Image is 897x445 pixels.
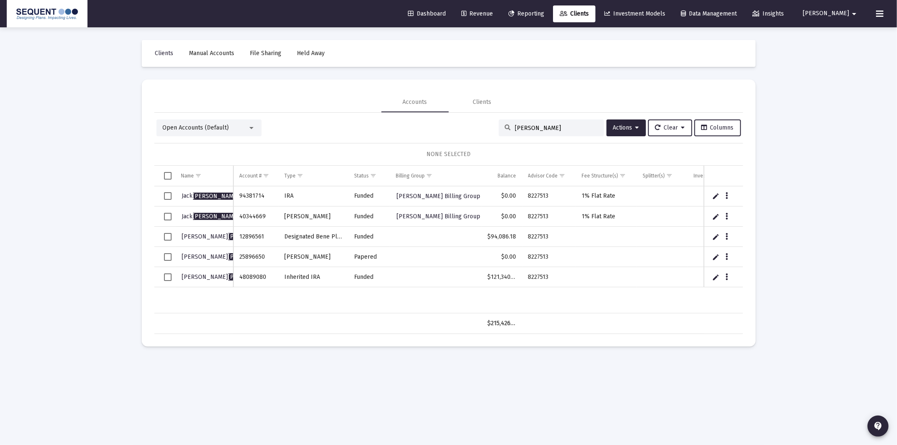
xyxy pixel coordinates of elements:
[278,247,348,267] td: [PERSON_NAME]
[849,5,859,22] mat-icon: arrow_drop_down
[164,172,172,180] div: Select all
[155,50,174,57] span: Clients
[793,5,869,22] button: [PERSON_NAME]
[408,10,446,17] span: Dashboard
[694,172,734,179] div: Investment Model
[482,166,522,186] td: Column Balance
[182,213,239,220] span: Jack
[473,98,492,106] div: Clients
[233,267,278,287] td: 48089080
[515,124,598,132] input: Search
[746,5,791,22] a: Insights
[576,186,637,207] td: 1% Flat Rate
[712,192,720,200] a: Edit
[183,45,241,62] a: Manual Accounts
[228,273,275,281] span: [PERSON_NAME]
[354,192,384,200] div: Funded
[482,247,522,267] td: $0.00
[701,124,734,131] span: Columns
[606,119,646,136] button: Actions
[396,190,481,202] a: [PERSON_NAME] Billing Group
[482,207,522,227] td: $0.00
[348,166,390,186] td: Column Status
[712,273,720,281] a: Edit
[426,172,432,179] span: Show filter options for column 'Billing Group'
[487,319,516,328] div: $215,426.92
[560,10,589,17] span: Clients
[154,166,743,334] div: Data grid
[370,172,376,179] span: Show filter options for column 'Status'
[712,233,720,241] a: Edit
[873,421,883,431] mat-icon: contact_support
[228,233,275,240] span: [PERSON_NAME]
[161,150,736,159] div: NONE SELECTED
[522,247,576,267] td: 8227513
[228,253,275,260] span: [PERSON_NAME]
[712,253,720,261] a: Edit
[175,166,234,186] td: Column Name
[576,166,637,186] td: Column Fee Structure(s)
[604,10,665,17] span: Investment Models
[233,186,278,207] td: 94381714
[181,271,275,283] a: [PERSON_NAME][PERSON_NAME]
[528,172,558,179] div: Advisor Code
[619,172,626,179] span: Show filter options for column 'Fee Structure(s)'
[278,227,348,247] td: Designated Bene Plan
[182,233,275,240] span: [PERSON_NAME]
[397,193,480,200] span: [PERSON_NAME] Billing Group
[482,227,522,247] td: $94,086.18
[193,193,239,200] span: [PERSON_NAME]
[694,119,741,136] button: Columns
[674,5,744,22] a: Data Management
[182,273,275,281] span: [PERSON_NAME]
[164,233,172,241] div: Select row
[752,10,784,17] span: Insights
[243,45,288,62] a: File Sharing
[164,213,172,220] div: Select row
[688,166,755,186] td: Column Investment Model
[598,5,672,22] a: Investment Models
[297,50,325,57] span: Held Away
[522,166,576,186] td: Column Advisor Code
[181,251,275,263] a: [PERSON_NAME][PERSON_NAME]
[354,273,384,281] div: Funded
[401,5,452,22] a: Dashboard
[250,50,282,57] span: File Sharing
[284,172,296,179] div: Type
[263,172,269,179] span: Show filter options for column 'Account #'
[643,172,665,179] div: Splitter(s)
[163,124,229,131] span: Open Accounts (Default)
[181,172,194,179] div: Name
[189,50,235,57] span: Manual Accounts
[233,207,278,227] td: 40344669
[803,10,849,17] span: [PERSON_NAME]
[182,253,275,260] span: [PERSON_NAME]
[278,186,348,207] td: IRA
[164,253,172,261] div: Select row
[148,45,180,62] a: Clients
[278,166,348,186] td: Column Type
[396,172,425,179] div: Billing Group
[196,172,202,179] span: Show filter options for column 'Name'
[666,172,672,179] span: Show filter options for column 'Splitter(s)'
[181,210,240,223] a: Jack[PERSON_NAME]
[291,45,332,62] a: Held Away
[403,98,427,106] div: Accounts
[576,207,637,227] td: 1% Flat Rate
[681,10,737,17] span: Data Management
[278,267,348,287] td: Inherited IRA
[181,190,240,202] a: Jack[PERSON_NAME]
[182,192,239,199] span: Jack
[482,186,522,207] td: $0.00
[522,186,576,207] td: 8227513
[390,166,482,186] td: Column Billing Group
[233,247,278,267] td: 25896650
[233,227,278,247] td: 12896561
[164,273,172,281] div: Select row
[278,207,348,227] td: [PERSON_NAME]
[193,213,239,220] span: [PERSON_NAME]
[13,5,81,22] img: Dashboard
[582,172,618,179] div: Fee Structure(s)
[655,124,685,131] span: Clear
[613,124,639,131] span: Actions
